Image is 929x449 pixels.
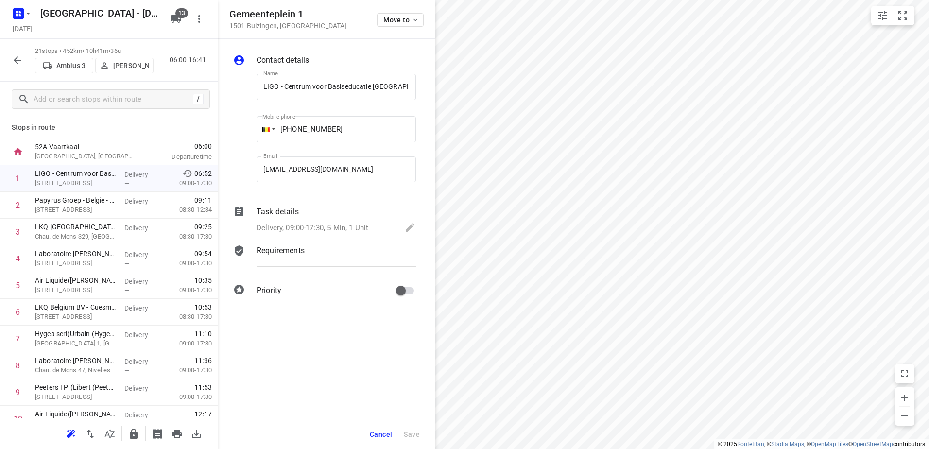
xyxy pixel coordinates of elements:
p: Delivery [124,330,160,340]
span: 06:52 [194,169,212,178]
p: Ambius 3 [56,62,86,69]
p: Air Liquide(Agnès Liébin (Air Liquide)) [35,276,117,285]
p: Delivery [124,383,160,393]
p: Delivery [124,196,160,206]
span: 11:10 [194,329,212,339]
p: Rue du Champ de Ghislage 1, Havre [35,339,117,348]
input: 1 (702) 123-4567 [257,116,416,142]
span: — [124,260,129,267]
span: Move to [383,16,419,24]
label: Mobile phone [262,114,295,120]
li: © 2025 , © , © © contributors [718,441,925,448]
p: Delivery [124,410,160,420]
p: Delivery [124,250,160,259]
p: Gemeenteplein 1, Buizingen [35,178,117,188]
p: 06:00-16:41 [170,55,210,65]
p: Departure time [148,152,212,162]
p: Stops in route [12,122,206,133]
p: Hygea scrl(Urbain (Hygea)) [35,329,117,339]
div: small contained button group [871,6,914,25]
div: Belgium: + 32 [257,116,275,142]
span: • [108,47,110,54]
p: 1501 Buizingen , [GEOGRAPHIC_DATA] [229,22,346,30]
a: Routetitan [737,441,764,448]
button: Ambius 3 [35,58,93,73]
p: LKQ Belgium BV - Tubize(Amaury Mezzapesa) [35,222,117,232]
span: 13 [175,8,188,18]
p: LKQ Belgium BV - Cuesmes(Julien Luypaert) [35,302,117,312]
span: Print route [167,429,187,438]
div: 1 [16,174,20,183]
p: Delivery [124,223,160,233]
span: Print shipping labels [148,429,167,438]
button: Fit zoom [893,6,912,25]
div: 10 [14,414,22,424]
span: 06:00 [148,141,212,151]
p: Delivery [124,276,160,286]
a: Stadia Maps [771,441,804,448]
svg: Edit [404,222,416,233]
span: 10:53 [194,302,212,312]
p: 21 stops • 452km • 10h41m [35,47,154,56]
div: / [193,94,204,104]
p: 08:30-12:34 [164,205,212,215]
div: 3 [16,227,20,237]
p: 09:00-17:30 [164,339,212,348]
span: Reverse route [81,429,100,438]
p: [STREET_ADDRESS] [35,205,117,215]
span: Cancel [370,431,392,438]
p: Delivery [124,303,160,313]
span: Download route [187,429,206,438]
p: Task details [257,206,299,218]
span: 09:25 [194,222,212,232]
p: Contact details [257,54,309,66]
a: OpenStreetMap [853,441,893,448]
p: [GEOGRAPHIC_DATA], [GEOGRAPHIC_DATA] [35,152,136,161]
p: 08:30-17:30 [164,312,212,322]
span: — [124,367,129,374]
p: 09:00-17:30 [164,178,212,188]
p: Delivery, 09:00-17:30, 5 Min, 1 Unit [257,223,368,234]
button: [PERSON_NAME] [95,58,154,73]
input: Add or search stops within route [34,92,193,107]
p: LIGO - Centrum voor Basiseducatie [GEOGRAPHIC_DATA]([PERSON_NAME]) [35,169,117,178]
p: Peeters TPI(Libert (Peeters TPI)) [35,382,117,392]
button: Map settings [873,6,893,25]
p: 08:30-17:30 [164,232,212,242]
p: Papyrus Groep - Belgie - Lembeek([PERSON_NAME] ) [35,195,117,205]
p: Rue des Foudriers 8, Ghislenghien [35,259,117,268]
p: Priority [257,285,281,296]
span: 12:17 [194,409,212,419]
p: Air Liquide(Agnès Liébin (Air Liquide)) [35,409,117,419]
span: — [124,207,129,214]
h5: Project date [9,23,36,34]
button: Lock route [124,424,143,444]
div: 4 [16,254,20,263]
p: Laboratoire Luc Olivier (Ambius - België) [35,356,117,365]
span: 09:54 [194,249,212,259]
span: 09:11 [194,195,212,205]
span: — [124,313,129,321]
p: Requirements [257,245,305,257]
p: 09:00-17:30 [164,392,212,402]
h5: [GEOGRAPHIC_DATA] - [DATE] [36,5,162,21]
span: 36u [110,47,120,54]
a: OpenMapTiles [811,441,848,448]
p: Delivery [124,170,160,179]
div: 9 [16,388,20,397]
span: — [124,287,129,294]
p: 09:00-17:30 [164,285,212,295]
button: Move to [377,13,424,27]
p: Laboratoire Luc Olivier(Ambius - België) [35,249,117,259]
button: Cancel [366,426,396,443]
span: 10:35 [194,276,212,285]
svg: Early [183,169,192,178]
p: 09:00-17:30 [164,259,212,268]
div: 8 [16,361,20,370]
span: 11:53 [194,382,212,392]
span: — [124,394,129,401]
p: Chau. de Mons 47, Nivelles [35,365,117,375]
p: Rue du Chénia 13, Fayt-lez-manage [35,392,117,402]
div: 6 [16,308,20,317]
span: — [124,233,129,241]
